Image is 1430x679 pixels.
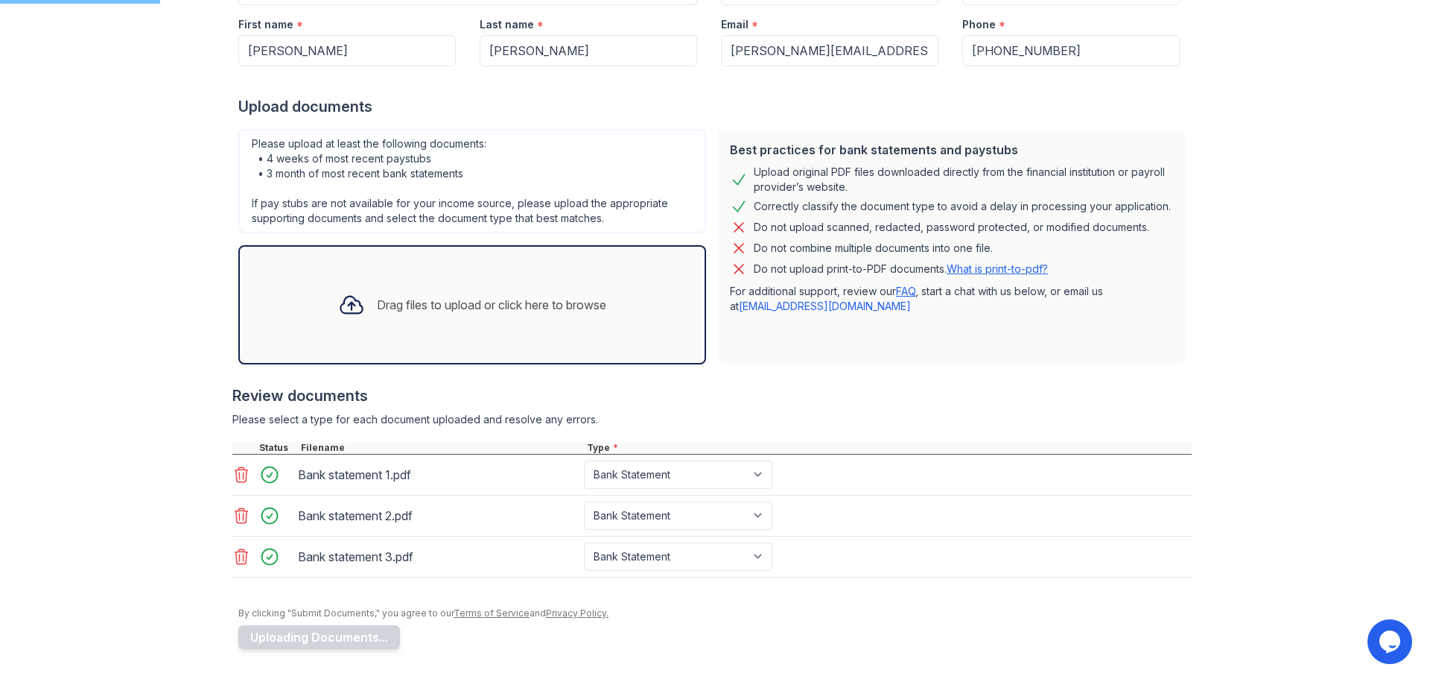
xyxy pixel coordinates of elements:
[754,239,993,257] div: Do not combine multiple documents into one file.
[896,285,915,297] a: FAQ
[739,300,911,312] a: [EMAIL_ADDRESS][DOMAIN_NAME]
[730,284,1174,314] p: For additional support, review our , start a chat with us below, or email us at
[546,607,608,619] a: Privacy Policy.
[454,607,530,619] a: Terms of Service
[232,412,1192,427] div: Please select a type for each document uploaded and resolve any errors.
[754,198,1171,215] div: Correctly classify the document type to avoid a delay in processing your application.
[238,96,1192,117] div: Upload documents
[238,17,293,32] label: First name
[232,385,1192,406] div: Review documents
[962,17,996,32] label: Phone
[238,625,400,649] button: Uploading Documents...
[1367,619,1415,664] iframe: chat widget
[238,607,1192,619] div: By clicking "Submit Documents," you agree to our and
[754,262,1048,277] p: Do not upload print-to-PDF documents.
[298,545,578,569] div: Bank statement 3.pdf
[377,296,606,314] div: Drag files to upload or click here to browse
[721,17,749,32] label: Email
[754,218,1149,236] div: Do not upload scanned, redacted, password protected, or modified documents.
[238,129,706,233] div: Please upload at least the following documents: • 4 weeks of most recent paystubs • 3 month of mo...
[298,504,578,528] div: Bank statement 2.pdf
[947,262,1048,275] a: What is print-to-pdf?
[256,442,298,454] div: Status
[730,141,1174,159] div: Best practices for bank statements and paystubs
[298,463,578,487] div: Bank statement 1.pdf
[298,442,584,454] div: Filename
[584,442,1192,454] div: Type
[480,17,534,32] label: Last name
[754,165,1174,195] div: Upload original PDF files downloaded directly from the financial institution or payroll provider’...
